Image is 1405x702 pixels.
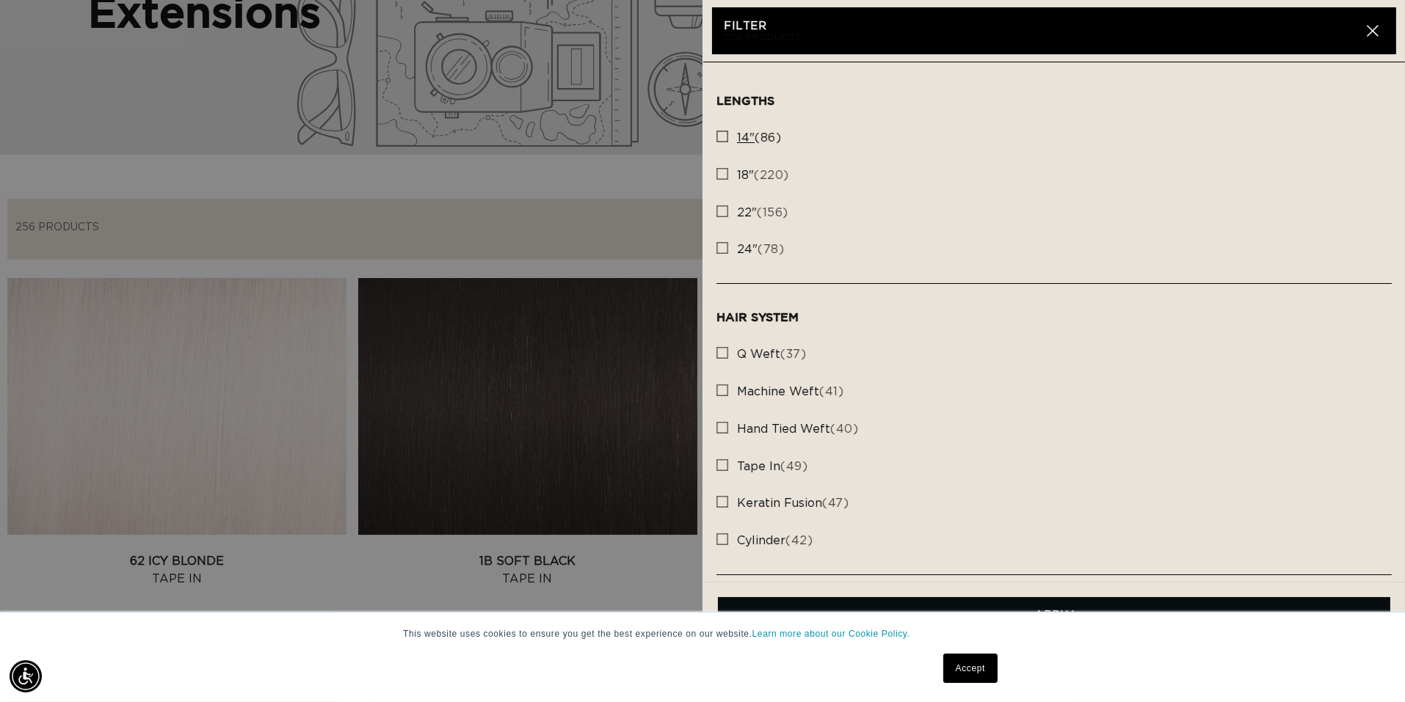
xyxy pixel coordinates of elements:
[737,459,807,475] span: (49)
[737,244,758,255] span: 24"
[724,34,1361,43] p: 256 products
[716,310,1392,324] h3: Hair System
[718,597,1390,635] button: Apply
[737,207,757,219] span: 22"
[737,497,822,509] span: keratin fusion
[737,168,789,183] span: (220)
[737,386,819,398] span: machine weft
[737,461,780,472] span: tape in
[737,205,788,221] span: (156)
[737,169,754,181] span: 18"
[752,629,910,639] a: Learn more about our Cookie Policy.
[737,422,858,437] span: (40)
[403,627,1002,640] p: This website uses cookies to ensure you get the best experience on our website.
[737,347,806,362] span: (37)
[737,423,830,435] span: hand tied weft
[737,348,780,360] span: q weft
[943,654,998,683] a: Accept
[737,533,813,549] span: (42)
[737,242,784,257] span: (78)
[724,19,1361,34] h2: Filter
[737,132,755,144] span: 14"
[737,535,785,546] span: cylinder
[737,131,781,146] span: (86)
[716,94,1392,108] h3: Lengths
[10,660,42,692] div: Accessibility Menu
[737,496,849,511] span: (47)
[737,384,843,400] span: (41)
[1332,632,1405,702] iframe: Chat Widget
